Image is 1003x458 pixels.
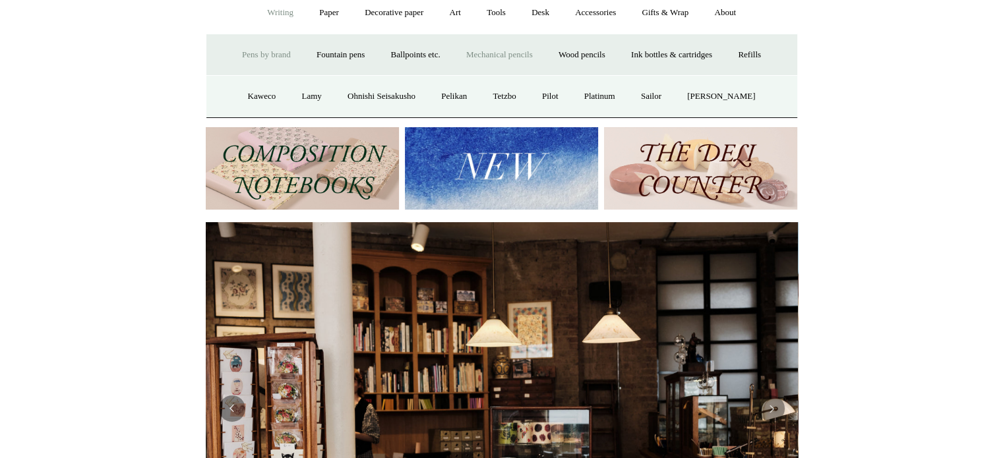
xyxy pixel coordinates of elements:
[305,38,377,72] a: Fountain pens
[219,395,245,422] button: Previous
[379,38,452,72] a: Ballpoints etc.
[454,38,545,72] a: Mechanical pencils
[619,38,724,72] a: Ink bottles & cartridges
[758,395,785,422] button: Next
[572,79,627,114] a: Platinum
[547,38,617,72] a: Wood pencils
[405,127,598,210] img: New.jpg__PID:f73bdf93-380a-4a35-bcfe-7823039498e1
[236,79,288,114] a: Kaweco
[726,38,773,72] a: Refills
[629,79,673,114] a: Sailor
[429,79,479,114] a: Pelikan
[481,79,528,114] a: Tetzbo
[230,38,303,72] a: Pens by brand
[336,79,427,114] a: Ohnishi Seisakusho
[206,127,399,210] img: 202302 Composition ledgers.jpg__PID:69722ee6-fa44-49dd-a067-31375e5d54ec
[289,79,333,114] a: Lamy
[530,79,570,114] a: Pilot
[604,127,797,210] img: The Deli Counter
[675,79,767,114] a: [PERSON_NAME]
